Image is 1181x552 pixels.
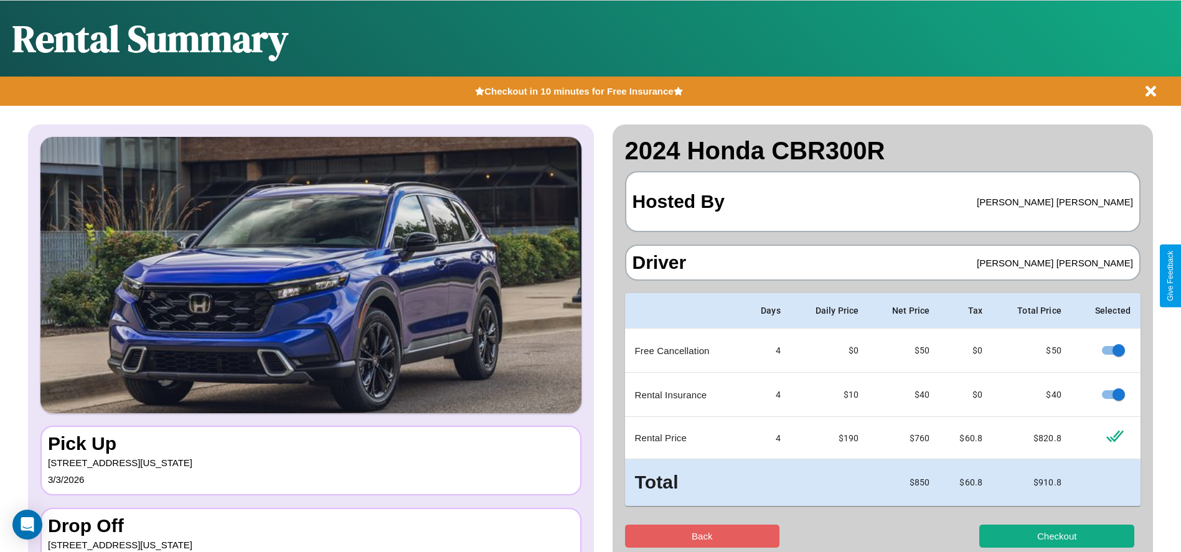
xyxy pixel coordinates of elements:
td: $ 850 [868,459,939,506]
div: Open Intercom Messenger [12,510,42,540]
td: $ 820.8 [992,417,1071,459]
h2: 2024 Honda CBR300R [625,137,1141,165]
td: $ 60.8 [939,459,992,506]
td: $ 60.8 [939,417,992,459]
table: simple table [625,293,1141,506]
div: Give Feedback [1166,251,1175,301]
th: Tax [939,293,992,329]
th: Total Price [992,293,1071,329]
th: Days [741,293,791,329]
p: [PERSON_NAME] [PERSON_NAME] [977,255,1133,271]
td: $ 910.8 [992,459,1071,506]
td: 4 [741,417,791,459]
p: Rental Price [635,429,732,446]
td: 4 [741,373,791,417]
td: $0 [791,329,868,373]
td: $ 40 [992,373,1071,417]
h3: Hosted By [633,179,725,225]
h3: Pick Up [48,433,574,454]
th: Net Price [868,293,939,329]
td: $10 [791,373,868,417]
p: 3 / 3 / 2026 [48,471,574,488]
td: $ 190 [791,417,868,459]
button: Checkout [979,525,1134,548]
td: $ 50 [992,329,1071,373]
p: Free Cancellation [635,342,732,359]
td: 4 [741,329,791,373]
td: $ 50 [868,329,939,373]
p: [STREET_ADDRESS][US_STATE] [48,454,574,471]
b: Checkout in 10 minutes for Free Insurance [484,86,673,96]
h1: Rental Summary [12,13,288,64]
p: Rental Insurance [635,386,732,403]
h3: Total [635,469,732,496]
h3: Driver [633,252,687,273]
button: Back [625,525,780,548]
h3: Drop Off [48,515,574,536]
td: $ 40 [868,373,939,417]
th: Selected [1071,293,1141,329]
td: $0 [939,373,992,417]
td: $ 760 [868,417,939,459]
th: Daily Price [791,293,868,329]
p: [PERSON_NAME] [PERSON_NAME] [977,194,1133,210]
td: $0 [939,329,992,373]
